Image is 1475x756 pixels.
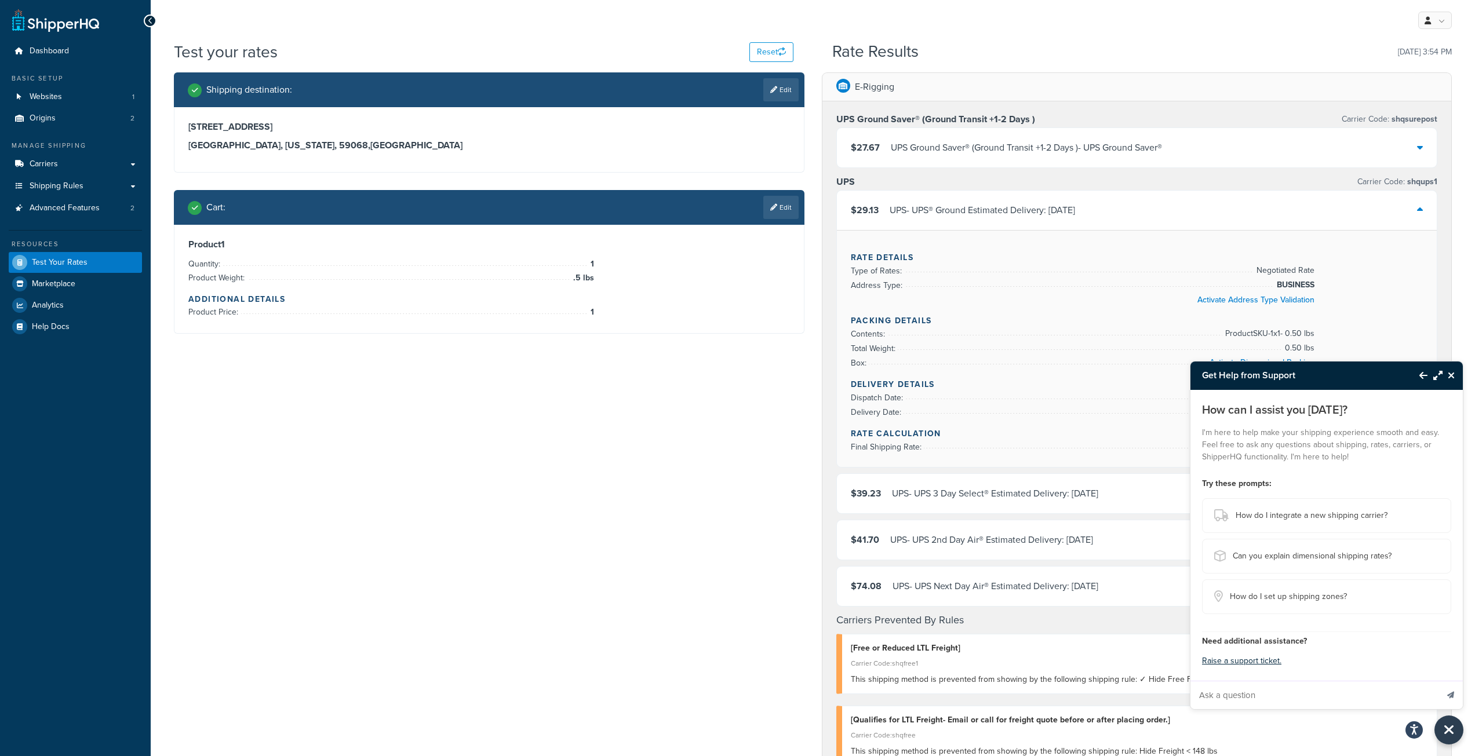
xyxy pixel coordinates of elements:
a: Raise a support ticket. [1202,655,1281,667]
span: Quantity: [188,258,223,270]
h4: Rate Calculation [851,428,1423,440]
span: Origins [30,114,56,123]
span: Advanced Features [30,203,100,213]
span: Box: [851,357,869,369]
li: Websites [9,86,142,108]
p: Carrier Code: [1357,174,1437,190]
div: UPS - UPS® Ground Estimated Delivery: [DATE] [890,202,1075,218]
button: How do I set up shipping zones? [1202,579,1451,614]
a: Help Docs [9,316,142,337]
div: UPS - UPS Next Day Air® Estimated Delivery: [DATE] [893,578,1098,594]
span: $27.67 [851,141,880,154]
span: $41.70 [851,533,879,546]
div: Carrier Code: shqfree [851,727,1429,743]
button: Close Resource Center [1434,715,1463,744]
h2: Shipping destination : [206,85,292,95]
span: Address Type: [851,279,905,291]
span: Shipping Rules [30,181,83,191]
span: 2 [130,114,134,123]
a: Test Your Rates [9,252,142,273]
div: [Qualifies for LTL Freight- Email or call for freight quote before or after placing order.] [851,712,1429,728]
div: Basic Setup [9,74,142,83]
span: Final Shipping Rate: [851,441,924,453]
div: UPS - UPS 2nd Day Air® Estimated Delivery: [DATE] [890,532,1093,548]
input: Ask a question [1190,681,1437,709]
span: .5 lbs [570,271,594,285]
a: Edit [763,78,799,101]
a: Carriers [9,154,142,175]
span: 2 [130,203,134,213]
span: shqups1 [1405,176,1437,188]
h3: [STREET_ADDRESS] [188,121,790,133]
button: Close Resource Center [1443,368,1463,382]
span: Product Weight: [188,272,247,284]
span: Test Your Rates [32,258,88,268]
h1: Test your rates [174,41,278,63]
h3: [GEOGRAPHIC_DATA], [US_STATE], 59068 , [GEOGRAPHIC_DATA] [188,140,790,151]
button: Send message [1438,681,1463,709]
button: Reset [749,42,793,62]
span: Help Docs [32,322,70,332]
span: Analytics [32,301,64,311]
span: 1 [588,305,594,319]
div: UPS - UPS 3 Day Select® Estimated Delivery: [DATE] [892,485,1098,502]
button: Can you explain dimensional shipping rates? [1202,539,1451,574]
span: $74.08 [851,579,882,593]
a: Advanced Features2 [9,198,142,219]
span: Marketplace [32,279,75,289]
a: Websites1 [9,86,142,108]
a: Marketplace [9,273,142,294]
a: Analytics [9,295,142,316]
p: [DATE] 3:54 PM [1398,44,1452,60]
span: $29.13 [851,203,879,217]
span: shqsurepost [1389,113,1437,125]
h4: Delivery Details [851,378,1423,390]
div: Manage Shipping [9,141,142,151]
p: E-Rigging [855,79,894,95]
span: This shipping method is prevented from showing by the following shipping rule: ✓ Hide Free Freigh... [851,673,1251,685]
span: 1 [588,257,594,271]
span: BUSINESS [1274,278,1314,292]
span: How do I integrate a new shipping carrier? [1236,507,1387,524]
span: $39.23 [851,487,881,500]
li: Origins [9,108,142,129]
span: Carriers [30,159,58,169]
h3: Get Help from Support [1190,361,1408,389]
span: 0.50 lbs [1282,341,1314,355]
a: Activate Dimensional Packing [1210,356,1314,368]
button: Back to Resource Center [1408,362,1427,389]
a: Edit [763,196,799,219]
span: Dispatch Date: [851,392,906,404]
p: How can I assist you [DATE]? [1202,401,1451,418]
a: Activate Address Type Validation [1197,294,1314,306]
div: Carrier Code: shqfree1 [851,655,1429,671]
span: Websites [30,92,62,102]
h4: Need additional assistance? [1202,635,1451,647]
h4: Try these prompts: [1202,477,1451,490]
span: Product SKU-1 x 1 - 0.50 lbs [1222,327,1314,341]
p: Carrier Code: [1342,111,1437,127]
span: Negotiated Rate [1254,264,1314,277]
h4: Packing Details [851,315,1423,327]
a: Dashboard [9,41,142,62]
h3: UPS Ground Saver® (Ground Transit +1-2 Days ) [836,114,1035,125]
button: How do I integrate a new shipping carrier? [1202,498,1451,533]
h3: Product 1 [188,239,790,250]
h2: Rate Results [832,43,919,61]
a: Shipping Rules [9,176,142,197]
h4: Rate Details [851,251,1423,264]
span: 1 [132,92,134,102]
span: Delivery Date: [851,406,904,418]
span: How do I set up shipping zones? [1230,589,1347,605]
span: Contents: [851,328,888,340]
p: I'm here to help make your shipping experience smooth and easy. Feel free to ask any questions ab... [1202,426,1451,463]
h3: UPS [836,176,855,188]
li: Advanced Features [9,198,142,219]
div: [Free or Reduced LTL Freight] [851,640,1429,656]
